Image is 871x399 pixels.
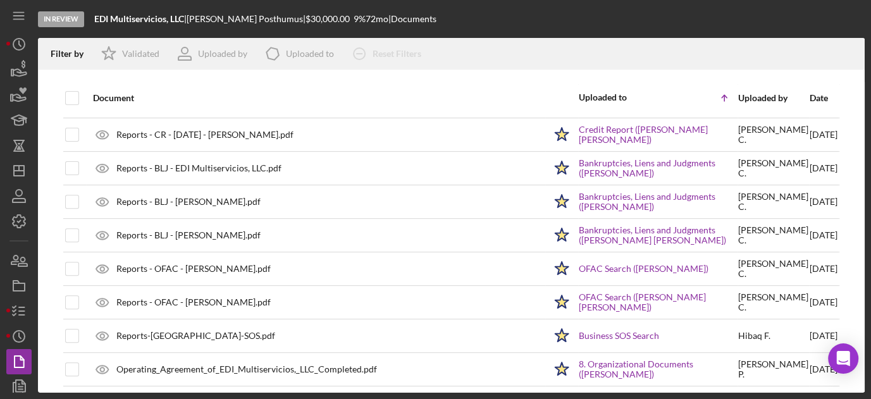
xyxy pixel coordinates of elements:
[94,13,184,24] b: EDI Multiservicios, LLC
[810,353,837,385] div: [DATE]
[738,225,808,245] div: [PERSON_NAME] C .
[354,14,366,24] div: 9 %
[122,49,159,59] div: Validated
[116,163,281,173] div: Reports - BLJ - EDI Multiservicios, LLC.pdf
[286,49,334,59] div: Uploaded to
[388,14,436,24] div: | Documents
[38,11,84,27] div: In Review
[51,49,93,59] div: Filter by
[738,259,808,279] div: [PERSON_NAME] C .
[94,14,187,24] div: |
[738,158,808,178] div: [PERSON_NAME] C .
[116,230,261,240] div: Reports - BLJ - [PERSON_NAME].pdf
[738,125,808,145] div: [PERSON_NAME] C .
[738,192,808,212] div: [PERSON_NAME] C .
[116,297,271,307] div: Reports - OFAC - [PERSON_NAME].pdf
[810,93,837,103] div: Date
[198,49,247,59] div: Uploaded by
[373,41,421,66] div: Reset Filters
[738,359,808,379] div: [PERSON_NAME] P .
[810,320,837,352] div: [DATE]
[116,264,271,274] div: Reports - OFAC - [PERSON_NAME].pdf
[810,219,837,251] div: [DATE]
[579,264,708,274] a: OFAC Search ([PERSON_NAME])
[306,14,354,24] div: $30,000.00
[579,292,737,312] a: OFAC Search ([PERSON_NAME] [PERSON_NAME])
[579,92,658,102] div: Uploaded to
[738,93,808,103] div: Uploaded by
[810,152,837,184] div: [DATE]
[738,292,808,312] div: [PERSON_NAME] C .
[579,331,659,341] a: Business SOS Search
[116,130,293,140] div: Reports - CR - [DATE] - [PERSON_NAME].pdf
[116,331,275,341] div: Reports-[GEOGRAPHIC_DATA]-SOS.pdf
[343,41,434,66] button: Reset Filters
[810,119,837,150] div: [DATE]
[579,192,737,212] a: Bankruptcies, Liens and Judgments ([PERSON_NAME])
[828,343,858,374] div: Open Intercom Messenger
[579,125,737,145] a: Credit Report ([PERSON_NAME] [PERSON_NAME])
[810,286,837,318] div: [DATE]
[810,186,837,218] div: [DATE]
[93,93,545,103] div: Document
[579,158,737,178] a: Bankruptcies, Liens and Judgments ([PERSON_NAME])
[116,197,261,207] div: Reports - BLJ - [PERSON_NAME].pdf
[187,14,306,24] div: [PERSON_NAME] Posthumus |
[738,331,770,341] div: Hibaq F .
[366,14,388,24] div: 72 mo
[579,359,737,379] a: 8. Organizational Documents ([PERSON_NAME])
[810,253,837,285] div: [DATE]
[579,225,737,245] a: Bankruptcies, Liens and Judgments ([PERSON_NAME] [PERSON_NAME])
[116,364,377,374] div: Operating_Agreement_of_EDI_Multiservicios,_LLC_Completed.pdf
